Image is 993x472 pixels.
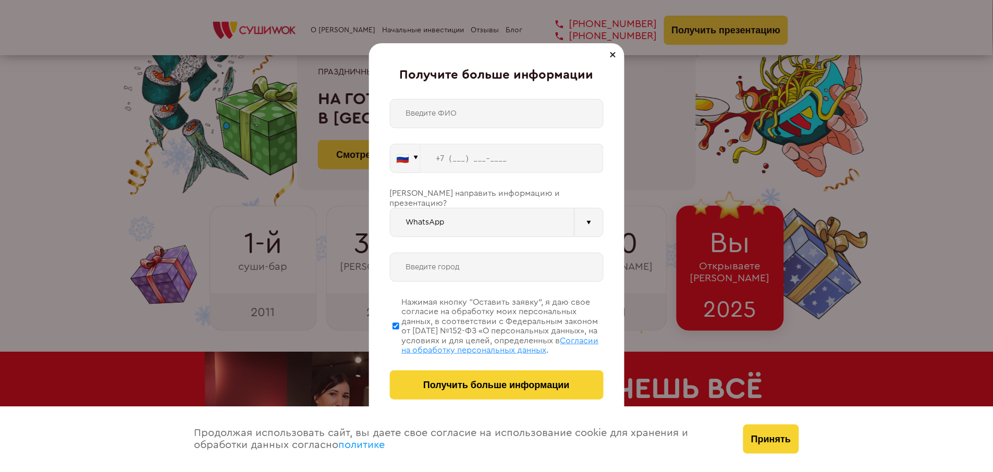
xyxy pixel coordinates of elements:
[390,253,604,282] input: Введите город
[390,370,604,400] button: Получить больше информации
[184,406,733,472] div: Продолжая использовать сайт, вы даете свое согласие на использование cookie для хранения и обрабо...
[390,99,604,128] input: Введите ФИО
[390,144,421,173] button: 🇷🇺
[390,68,604,83] div: Получите больше информации
[423,380,570,391] span: Получить больше информации
[402,337,599,354] span: Согласии на обработку персональных данных
[402,297,604,355] div: Нажимая кнопку “Оставить заявку”, я даю свое согласие на обработку моих персональных данных, в со...
[390,189,604,208] div: [PERSON_NAME] направить информацию и презентацию?
[339,440,385,450] a: политике
[421,144,604,173] input: +7 (___) ___-____
[743,425,799,454] button: Принять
